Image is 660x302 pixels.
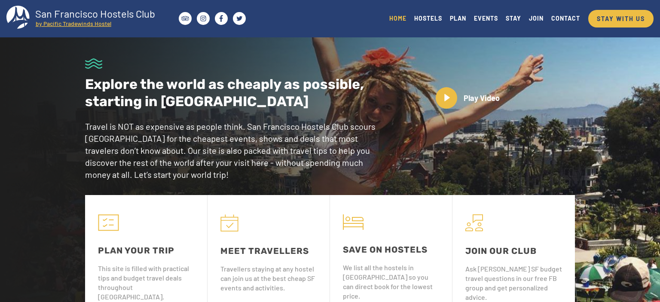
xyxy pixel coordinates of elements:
a: PLAN [446,12,470,24]
a: EVENTS [470,12,502,24]
p: Explore the world as cheaply as possible, starting in [GEOGRAPHIC_DATA] [85,76,379,110]
div: JOIN OUR CLUB [465,244,562,257]
a: JOIN [525,12,547,24]
div: SAVE ON HOSTELS [343,243,439,256]
tspan: by Pacific Tradewinds Hostel [36,20,111,27]
div: PLAN YOUR TRIP [98,244,194,257]
div: MEET TRAVELLERS [220,244,317,257]
a: STAY [502,12,525,24]
p: Play Video [457,93,506,104]
a: HOSTELS [410,12,446,24]
p: Travel is NOT as expensive as people think. San Francisco Hostels Club scours [GEOGRAPHIC_DATA] f... [85,120,379,180]
div: Travellers staying at any hostel can join us at the best cheap SF events and activities. [220,264,317,293]
a: San Francisco Hostels Club by Pacific Tradewinds Hostel [6,6,163,31]
div: This site is filled with practical tips and budget travel deals throughout [GEOGRAPHIC_DATA]. [98,264,194,302]
tspan: San Francisco Hostels Club [35,7,155,20]
a: HOME [385,12,410,24]
a: STAY WITH US [588,10,654,27]
div: Ask [PERSON_NAME] SF budget travel questions in our free FB group and get personalized advice. [465,264,562,302]
a: CONTACT [547,12,584,24]
div: We list all the hostels in [GEOGRAPHIC_DATA] so you can direct book for the lowest price. [343,263,439,301]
